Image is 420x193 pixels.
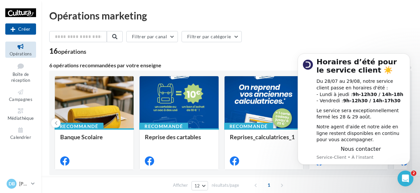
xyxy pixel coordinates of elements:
[194,183,200,188] span: 12
[5,23,36,35] button: Créer
[5,106,36,122] a: Médiathèque
[10,51,32,56] span: Opérations
[5,87,36,103] a: Campagnes
[230,133,295,141] span: Reprises_calculatrices_1
[191,181,208,190] button: 12
[9,97,32,102] span: Campagnes
[411,171,416,176] span: 2
[49,11,412,20] div: Opérations marketing
[139,123,188,130] div: Recommandé
[5,42,36,58] a: Opérations
[5,125,36,141] a: Calendrier
[224,123,273,130] div: Recommandé
[9,180,15,187] span: DB
[58,48,86,54] div: opérations
[5,60,36,84] a: Boîte de réception
[8,115,34,121] span: Médiathèque
[5,177,36,190] a: DB [PERSON_NAME]
[60,133,103,141] span: Banque Scolaire
[212,182,239,188] span: résultats/page
[126,31,178,42] button: Filtrer par canal
[10,135,31,140] span: Calendrier
[173,182,188,188] span: Afficher
[182,31,242,42] button: Filtrer par catégorie
[264,180,274,190] span: 1
[288,44,420,175] iframe: Intercom notifications message
[398,171,413,186] iframe: Intercom live chat
[5,23,36,35] div: Nouvelle campagne
[49,63,401,68] div: 6 opérations recommandées par votre enseigne
[19,180,28,187] p: [PERSON_NAME]
[55,123,104,130] div: Recommandé
[145,133,201,141] span: Reprise des cartables
[49,48,86,55] div: 16
[11,72,30,83] span: Boîte de réception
